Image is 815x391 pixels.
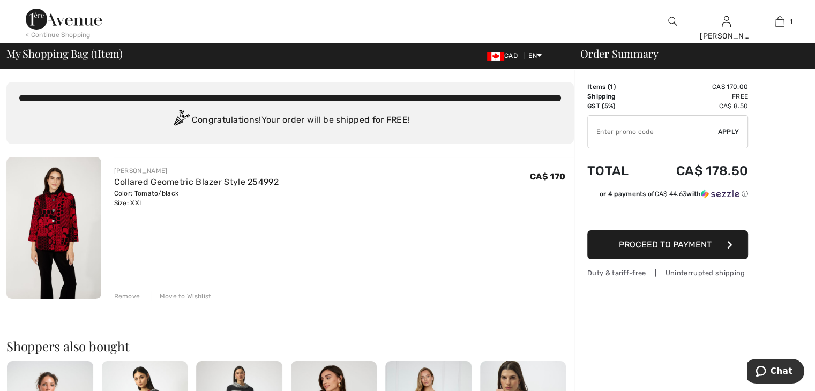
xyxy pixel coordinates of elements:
td: Items ( ) [587,82,646,92]
img: search the website [668,15,677,28]
td: Total [587,153,646,189]
div: Move to Wishlist [151,291,212,301]
td: CA$ 170.00 [646,82,748,92]
div: Order Summary [567,48,809,59]
img: Canadian Dollar [487,52,504,61]
div: Color: Tomato/black Size: XXL [114,189,279,208]
td: Free [646,92,748,101]
span: CA$ 44.63 [654,190,686,198]
button: Proceed to Payment [587,230,748,259]
input: Promo code [588,116,718,148]
span: 1 [610,83,613,91]
td: Shipping [587,92,646,101]
span: CAD [487,52,522,59]
span: Apply [718,127,739,137]
h2: Shoppers also bought [6,340,574,352]
div: Remove [114,291,140,301]
iframe: PayPal-paypal [587,202,748,227]
img: Collared Geometric Blazer Style 254992 [6,157,101,299]
div: Congratulations! Your order will be shipped for FREE! [19,110,561,131]
img: Congratulation2.svg [170,110,192,131]
img: My Bag [775,15,784,28]
span: Proceed to Payment [619,239,712,250]
span: 1 [790,17,792,26]
img: 1ère Avenue [26,9,102,30]
div: [PERSON_NAME] [700,31,752,42]
span: EN [528,52,542,59]
div: or 4 payments ofCA$ 44.63withSezzle Click to learn more about Sezzle [587,189,748,202]
div: Duty & tariff-free | Uninterrupted shipping [587,268,748,278]
img: Sezzle [701,189,739,199]
span: CA$ 170 [530,171,565,182]
img: My Info [722,15,731,28]
a: Collared Geometric Blazer Style 254992 [114,177,279,187]
td: GST (5%) [587,101,646,111]
div: [PERSON_NAME] [114,166,279,176]
div: or 4 payments of with [600,189,748,199]
span: 1 [94,46,98,59]
a: Sign In [722,16,731,26]
a: 1 [753,15,806,28]
div: < Continue Shopping [26,30,91,40]
td: CA$ 8.50 [646,101,748,111]
span: My Shopping Bag ( Item) [6,48,123,59]
td: CA$ 178.50 [646,153,748,189]
iframe: Opens a widget where you can chat to one of our agents [747,359,804,386]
